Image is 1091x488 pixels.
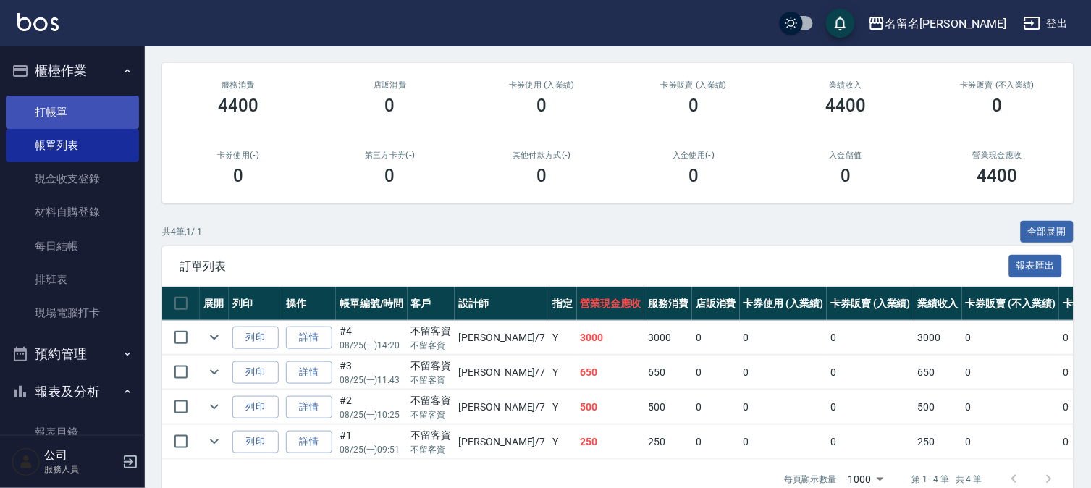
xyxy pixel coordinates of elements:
[203,361,225,383] button: expand row
[332,151,449,160] h2: 第三方卡券(-)
[232,396,279,418] button: 列印
[740,390,827,424] td: 0
[200,287,229,321] th: 展開
[785,473,837,486] p: 每頁顯示數量
[6,416,139,449] a: 報表目錄
[827,321,914,355] td: 0
[6,195,139,229] a: 材料自購登錄
[455,287,549,321] th: 設計師
[962,356,1059,390] td: 0
[1021,221,1074,243] button: 全部展開
[549,425,577,459] td: Y
[411,358,452,374] div: 不留客資
[180,151,297,160] h2: 卡券使用(-)
[336,321,408,355] td: #4
[411,408,452,421] p: 不留客資
[385,96,395,116] h3: 0
[692,356,740,390] td: 0
[336,425,408,459] td: #1
[232,431,279,453] button: 列印
[939,151,1056,160] h2: 營業現金應收
[688,166,699,186] h3: 0
[6,129,139,162] a: 帳單列表
[6,96,139,129] a: 打帳單
[577,287,645,321] th: 營業現金應收
[282,287,336,321] th: 操作
[336,356,408,390] td: #3
[6,373,139,411] button: 報表及分析
[635,151,752,160] h2: 入金使用(-)
[336,390,408,424] td: #2
[411,339,452,352] p: 不留客資
[229,287,282,321] th: 列印
[340,408,404,421] p: 08/25 (一) 10:25
[827,287,914,321] th: 卡券販賣 (入業績)
[740,321,827,355] td: 0
[203,327,225,348] button: expand row
[455,356,549,390] td: [PERSON_NAME] /7
[44,463,118,476] p: 服務人員
[6,335,139,373] button: 預約管理
[549,321,577,355] td: Y
[914,321,962,355] td: 3000
[825,96,866,116] h3: 4400
[180,259,1009,274] span: 訂單列表
[912,473,982,486] p: 第 1–4 筆 共 4 筆
[692,287,740,321] th: 店販消費
[162,225,202,238] p: 共 4 筆, 1 / 1
[914,356,962,390] td: 650
[692,390,740,424] td: 0
[826,9,855,38] button: save
[1009,258,1063,272] a: 報表匯出
[203,431,225,453] button: expand row
[6,52,139,90] button: 櫃檯作業
[286,396,332,418] a: 詳情
[740,356,827,390] td: 0
[340,374,404,387] p: 08/25 (一) 11:43
[549,356,577,390] td: Y
[455,390,549,424] td: [PERSON_NAME] /7
[411,324,452,339] div: 不留客資
[688,96,699,116] h3: 0
[455,425,549,459] td: [PERSON_NAME] /7
[537,96,547,116] h3: 0
[914,425,962,459] td: 250
[644,321,692,355] td: 3000
[740,425,827,459] td: 0
[993,96,1003,116] h3: 0
[232,361,279,384] button: 列印
[644,356,692,390] td: 650
[644,390,692,424] td: 500
[962,321,1059,355] td: 0
[44,448,118,463] h5: 公司
[1009,255,1063,277] button: 報表匯出
[644,287,692,321] th: 服務消費
[827,390,914,424] td: 0
[484,80,601,90] h2: 卡券使用 (入業績)
[232,327,279,349] button: 列印
[549,287,577,321] th: 指定
[340,443,404,456] p: 08/25 (一) 09:51
[180,80,297,90] h3: 服務消費
[962,390,1059,424] td: 0
[862,9,1012,38] button: 名留名[PERSON_NAME]
[577,356,645,390] td: 650
[411,374,452,387] p: 不留客資
[962,425,1059,459] td: 0
[692,425,740,459] td: 0
[411,428,452,443] div: 不留客資
[385,166,395,186] h3: 0
[411,443,452,456] p: 不留客資
[6,230,139,263] a: 每日結帳
[549,390,577,424] td: Y
[218,96,258,116] h3: 4400
[233,166,243,186] h3: 0
[914,390,962,424] td: 500
[977,166,1018,186] h3: 4400
[885,14,1006,33] div: 名留名[PERSON_NAME]
[484,151,601,160] h2: 其他付款方式(-)
[340,339,404,352] p: 08/25 (一) 14:20
[537,166,547,186] h3: 0
[827,356,914,390] td: 0
[914,287,962,321] th: 業績收入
